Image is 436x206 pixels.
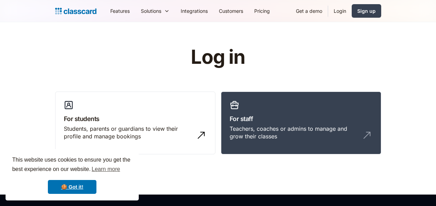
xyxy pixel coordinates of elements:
div: Solutions [141,7,161,15]
div: Solutions [135,3,175,19]
a: Pricing [249,3,275,19]
div: Sign up [357,7,376,15]
a: dismiss cookie message [48,180,96,194]
a: Sign up [352,4,381,18]
h1: Log in [108,46,328,68]
a: learn more about cookies [91,164,121,174]
h3: For students [64,114,207,123]
a: Get a demo [290,3,328,19]
a: For staffTeachers, coaches or admins to manage and grow their classes [221,92,381,155]
a: Integrations [175,3,213,19]
div: Teachers, coaches or admins to manage and grow their classes [230,125,359,140]
a: For studentsStudents, parents or guardians to view their profile and manage bookings [55,92,215,155]
a: home [55,6,96,16]
span: This website uses cookies to ensure you get the best experience on our website. [12,156,132,174]
div: Students, parents or guardians to view their profile and manage bookings [64,125,193,140]
a: Login [328,3,352,19]
div: cookieconsent [6,149,139,200]
a: Customers [213,3,249,19]
a: Features [105,3,135,19]
h3: For staff [230,114,373,123]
